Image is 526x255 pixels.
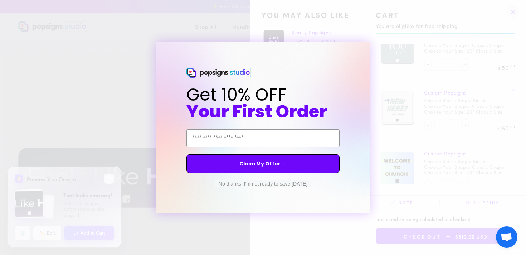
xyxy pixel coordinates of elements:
[186,68,251,78] img: Popsigns Studio
[186,154,340,173] button: Claim My Offer →
[186,83,287,107] span: Get 10% OFF
[496,226,517,248] a: Open chat
[186,100,327,124] span: Your First Order
[215,180,311,187] button: No thanks, I'm not ready to save [DATE]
